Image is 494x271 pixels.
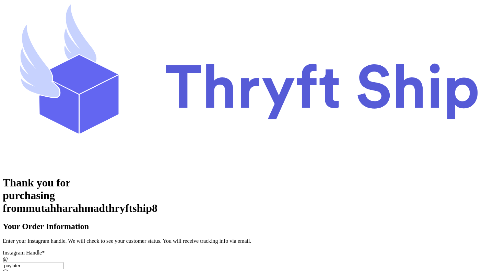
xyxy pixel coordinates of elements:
[3,222,491,231] h2: Your Order Information
[3,250,45,256] label: Instagram Handle
[3,176,491,215] h1: Thank you for purchasing from
[26,202,157,214] span: mutahharahmadthryftship8
[3,256,491,262] div: @
[3,238,491,244] p: Enter your Instagram handle. We will check to see your customer status. You will receive tracking...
